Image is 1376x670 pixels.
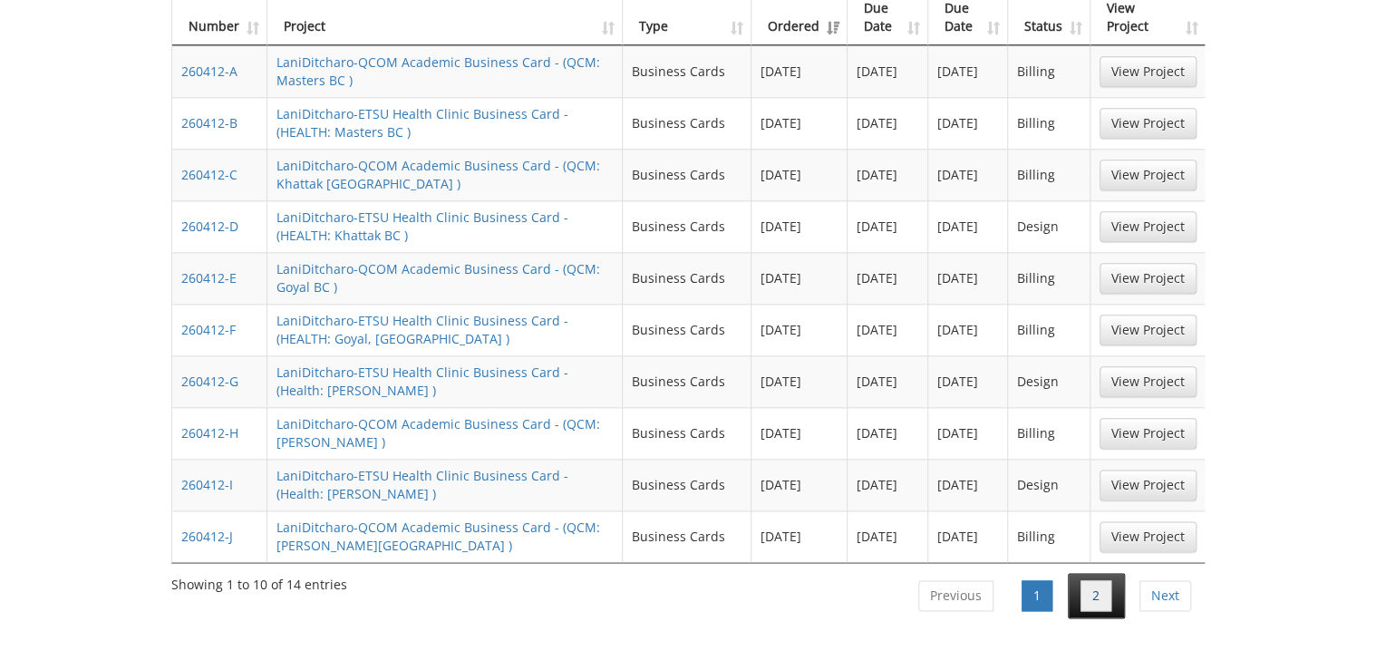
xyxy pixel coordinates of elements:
[751,252,848,304] td: [DATE]
[1139,580,1191,611] a: Next
[181,373,238,390] a: 260412-G
[623,459,751,510] td: Business Cards
[751,97,848,149] td: [DATE]
[1008,252,1090,304] td: Billing
[1100,315,1197,345] a: View Project
[181,63,237,80] a: 260412-A
[1100,418,1197,449] a: View Project
[623,252,751,304] td: Business Cards
[1100,521,1197,552] a: View Project
[276,519,600,554] a: LaniDitcharo-QCOM Academic Business Card - (QCM: [PERSON_NAME][GEOGRAPHIC_DATA] )
[181,528,233,545] a: 260412-J
[1100,470,1197,500] a: View Project
[181,321,236,338] a: 260412-F
[181,114,237,131] a: 260412-B
[171,568,347,594] div: Showing 1 to 10 of 14 entries
[848,510,927,562] td: [DATE]
[276,364,568,399] a: LaniDitcharo-ETSU Health Clinic Business Card - (Health: [PERSON_NAME] )
[1008,149,1090,200] td: Billing
[928,510,1008,562] td: [DATE]
[751,510,848,562] td: [DATE]
[848,200,927,252] td: [DATE]
[623,200,751,252] td: Business Cards
[1100,108,1197,139] a: View Project
[848,149,927,200] td: [DATE]
[848,459,927,510] td: [DATE]
[181,476,233,493] a: 260412-I
[1008,407,1090,459] td: Billing
[1100,366,1197,397] a: View Project
[751,304,848,355] td: [DATE]
[623,149,751,200] td: Business Cards
[276,467,568,502] a: LaniDitcharo-ETSU Health Clinic Business Card - (Health: [PERSON_NAME] )
[848,97,927,149] td: [DATE]
[1100,160,1197,190] a: View Project
[181,424,238,442] a: 260412-H
[918,580,993,611] a: Previous
[181,166,237,183] a: 260412-C
[623,407,751,459] td: Business Cards
[928,149,1008,200] td: [DATE]
[928,97,1008,149] td: [DATE]
[276,415,600,451] a: LaniDitcharo-QCOM Academic Business Card - (QCM: [PERSON_NAME] )
[1080,580,1111,611] a: 2
[1008,304,1090,355] td: Billing
[928,407,1008,459] td: [DATE]
[848,252,927,304] td: [DATE]
[623,304,751,355] td: Business Cards
[1008,97,1090,149] td: Billing
[848,407,927,459] td: [DATE]
[1008,510,1090,562] td: Billing
[623,97,751,149] td: Business Cards
[751,355,848,407] td: [DATE]
[928,45,1008,97] td: [DATE]
[928,200,1008,252] td: [DATE]
[848,304,927,355] td: [DATE]
[751,459,848,510] td: [DATE]
[848,45,927,97] td: [DATE]
[1022,580,1052,611] a: 1
[1008,45,1090,97] td: Billing
[276,157,600,192] a: LaniDitcharo-QCOM Academic Business Card - (QCM: Khattak [GEOGRAPHIC_DATA] )
[1100,263,1197,294] a: View Project
[848,355,927,407] td: [DATE]
[928,304,1008,355] td: [DATE]
[751,45,848,97] td: [DATE]
[928,355,1008,407] td: [DATE]
[276,53,600,89] a: LaniDitcharo-QCOM Academic Business Card - (QCM: Masters BC )
[623,45,751,97] td: Business Cards
[181,269,237,286] a: 260412-E
[181,218,238,235] a: 260412-D
[1008,459,1090,510] td: Design
[751,200,848,252] td: [DATE]
[623,355,751,407] td: Business Cards
[276,105,568,141] a: LaniDitcharo-ETSU Health Clinic Business Card - (HEALTH: Masters BC )
[276,209,568,244] a: LaniDitcharo-ETSU Health Clinic Business Card - (HEALTH: Khattak BC )
[751,149,848,200] td: [DATE]
[1008,200,1090,252] td: Design
[276,260,600,296] a: LaniDitcharo-QCOM Academic Business Card - (QCM: Goyal BC )
[623,510,751,562] td: Business Cards
[1100,56,1197,87] a: View Project
[1008,355,1090,407] td: Design
[1100,211,1197,242] a: View Project
[928,459,1008,510] td: [DATE]
[928,252,1008,304] td: [DATE]
[276,312,568,347] a: LaniDitcharo-ETSU Health Clinic Business Card - (HEALTH: Goyal, [GEOGRAPHIC_DATA] )
[751,407,848,459] td: [DATE]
